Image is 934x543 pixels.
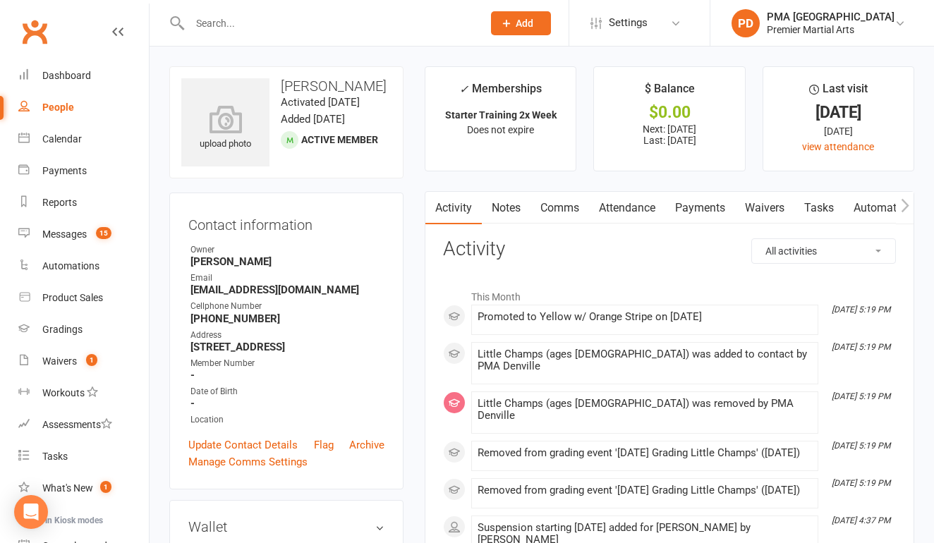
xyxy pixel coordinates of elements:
a: Assessments [18,409,149,441]
a: Manage Comms Settings [188,453,308,470]
div: Owner [190,243,384,257]
div: Promoted to Yellow w/ Orange Stripe on [DATE] [478,311,812,323]
time: Added [DATE] [281,113,345,126]
span: Does not expire [467,124,534,135]
h3: Contact information [188,212,384,233]
div: Little Champs (ages [DEMOGRAPHIC_DATA]) was added to contact by PMA Denville [478,348,812,372]
span: 1 [100,481,111,493]
a: Product Sales [18,282,149,314]
div: Little Champs (ages [DEMOGRAPHIC_DATA]) was removed by PMA Denville [478,398,812,422]
a: Automations [844,192,928,224]
div: [DATE] [776,105,901,120]
a: Dashboard [18,60,149,92]
div: Open Intercom Messenger [14,495,48,529]
a: Attendance [589,192,665,224]
a: Messages 15 [18,219,149,250]
i: [DATE] 5:19 PM [832,441,890,451]
a: Tasks [794,192,844,224]
a: Payments [665,192,735,224]
a: People [18,92,149,123]
strong: [PERSON_NAME] [190,255,384,268]
a: Activity [425,192,482,224]
strong: - [190,397,384,410]
i: [DATE] 4:37 PM [832,515,890,525]
div: Member Number [190,357,384,370]
i: [DATE] 5:19 PM [832,305,890,315]
div: Tasks [42,451,68,462]
i: [DATE] 5:19 PM [832,478,890,488]
button: Add [491,11,551,35]
i: [DATE] 5:19 PM [832,391,890,401]
div: Calendar [42,133,82,145]
span: 1 [86,354,97,366]
strong: [PHONE_NUMBER] [190,312,384,325]
p: Next: [DATE] Last: [DATE] [607,123,732,146]
time: Activated [DATE] [281,96,360,109]
input: Search... [186,13,473,33]
strong: Starter Training 2x Week [445,109,557,121]
a: Waivers [735,192,794,224]
a: view attendance [802,141,874,152]
a: Workouts [18,377,149,409]
div: Last visit [809,80,868,105]
div: $ Balance [645,80,695,105]
div: upload photo [181,105,269,152]
h3: [PERSON_NAME] [181,78,392,94]
div: Email [190,271,384,285]
a: Archive [349,437,384,453]
div: Messages [42,228,87,240]
div: Date of Birth [190,385,384,398]
span: Add [516,18,533,29]
a: Gradings [18,314,149,346]
div: Product Sales [42,292,103,303]
div: [DATE] [776,123,901,139]
span: Active member [301,134,378,145]
div: Removed from grading event '[DATE] Grading Little Champs' ([DATE]) [478,447,812,459]
div: PD [732,9,760,37]
div: What's New [42,482,93,494]
div: Workouts [42,387,85,398]
div: Waivers [42,355,77,367]
i: ✓ [459,83,468,96]
a: Payments [18,155,149,187]
div: Payments [42,165,87,176]
h3: Activity [443,238,896,260]
div: Dashboard [42,70,91,81]
a: Update Contact Details [188,437,298,453]
strong: [EMAIL_ADDRESS][DOMAIN_NAME] [190,283,384,296]
div: Removed from grading event '[DATE] Grading Little Champs' ([DATE]) [478,484,812,496]
h3: Wallet [188,519,384,535]
div: $0.00 [607,105,732,120]
strong: [STREET_ADDRESS] [190,341,384,353]
li: This Month [443,282,896,305]
div: Gradings [42,324,83,335]
div: Address [190,329,384,342]
div: PMA [GEOGRAPHIC_DATA] [767,11,894,23]
a: Waivers 1 [18,346,149,377]
div: Memberships [459,80,542,106]
span: 15 [96,227,111,239]
a: Reports [18,187,149,219]
div: Location [190,413,384,427]
span: Settings [609,7,648,39]
a: Clubworx [17,14,52,49]
i: [DATE] 5:19 PM [832,342,890,352]
strong: - [190,369,384,382]
a: Automations [18,250,149,282]
a: What's New1 [18,472,149,504]
div: Assessments [42,419,112,430]
div: Reports [42,197,77,208]
div: Automations [42,260,99,271]
a: Notes [482,192,530,224]
a: Calendar [18,123,149,155]
a: Comms [530,192,589,224]
div: People [42,102,74,113]
a: Flag [314,437,334,453]
div: Cellphone Number [190,300,384,313]
a: Tasks [18,441,149,472]
div: Premier Martial Arts [767,23,894,36]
